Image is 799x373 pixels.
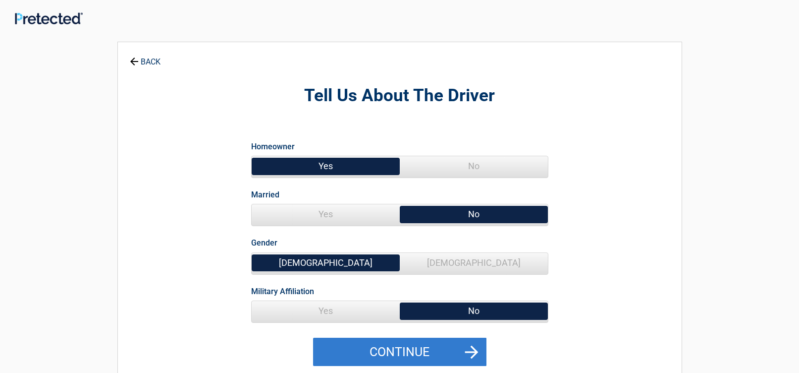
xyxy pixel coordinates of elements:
[313,338,486,367] button: Continue
[251,140,295,153] label: Homeowner
[172,84,627,108] h2: Tell Us About The Driver
[400,156,548,176] span: No
[252,204,400,224] span: Yes
[128,49,162,66] a: BACK
[251,236,277,249] label: Gender
[252,156,400,176] span: Yes
[400,253,548,273] span: [DEMOGRAPHIC_DATA]
[252,253,400,273] span: [DEMOGRAPHIC_DATA]
[400,204,548,224] span: No
[251,188,279,201] label: Married
[252,301,400,321] span: Yes
[400,301,548,321] span: No
[251,285,314,298] label: Military Affiliation
[15,12,83,25] img: Main Logo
